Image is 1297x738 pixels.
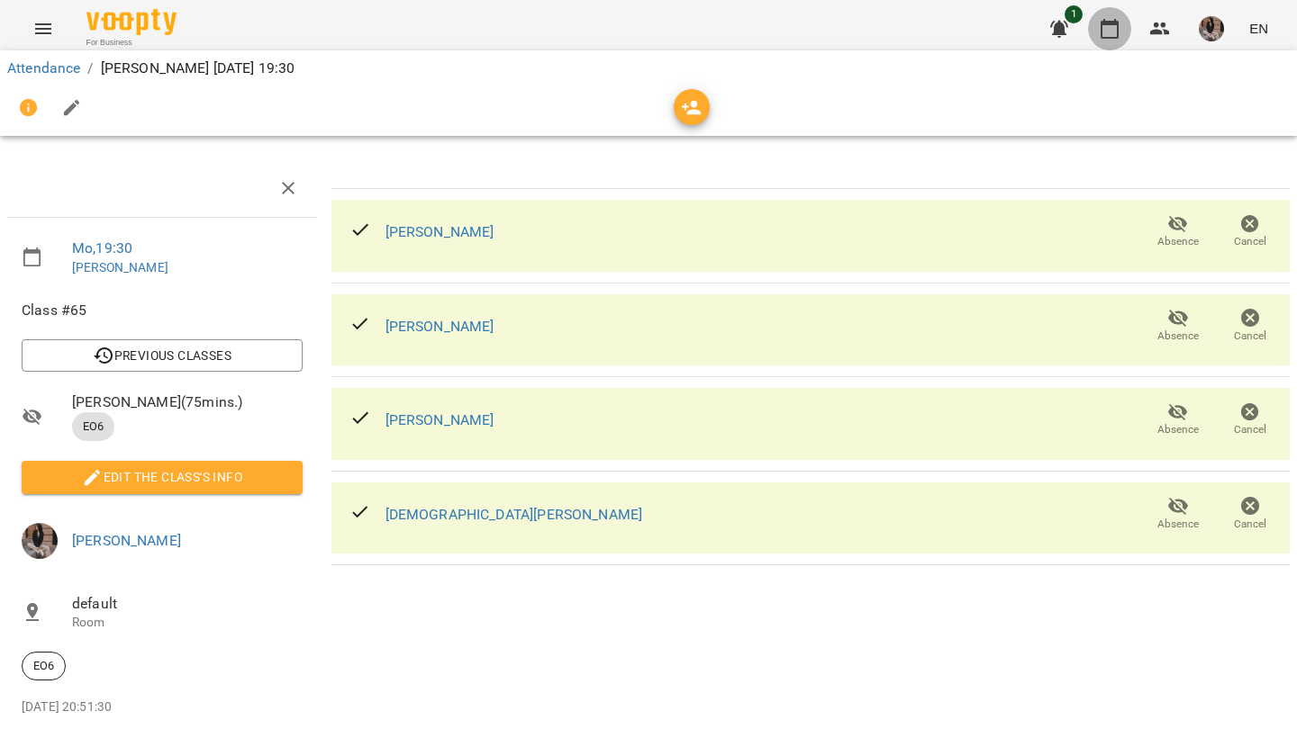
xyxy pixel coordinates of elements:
a: [PERSON_NAME] [72,532,181,549]
span: Class #65 [22,300,303,321]
span: Previous Classes [36,345,288,366]
p: [PERSON_NAME] [DATE] 19:30 [101,58,295,79]
a: [PERSON_NAME] [72,260,168,274]
span: Absence [1157,517,1199,532]
button: Absence [1142,207,1214,257]
button: EN [1242,12,1275,45]
a: [DEMOGRAPHIC_DATA][PERSON_NAME] [385,506,643,523]
span: Absence [1157,422,1199,437]
button: Absence [1142,301,1214,351]
a: [PERSON_NAME] [385,318,494,335]
button: Absence [1142,395,1214,445]
a: [PERSON_NAME] [385,411,494,428]
button: Menu [22,7,65,50]
span: Edit the class's Info [36,466,288,488]
span: Absence [1157,234,1199,249]
span: ЕО6 [72,418,114,435]
span: Absence [1157,328,1199,344]
button: Cancel [1214,395,1286,445]
li: / [87,58,93,79]
button: Cancel [1214,490,1286,540]
button: Absence [1142,490,1214,540]
button: Edit the class's Info [22,461,303,493]
span: Cancel [1234,328,1266,344]
span: default [72,593,303,615]
span: ЕО6 [23,658,65,674]
p: [DATE] 20:51:30 [22,698,303,716]
img: Voopty Logo [86,9,177,35]
span: Cancel [1234,422,1266,437]
button: Cancel [1214,301,1286,351]
button: Cancel [1214,207,1286,257]
img: 7eeb5c2dceb0f540ed985a8fa2922f17.jpg [22,523,58,559]
p: Room [72,614,303,632]
span: 1 [1065,5,1083,23]
a: Attendance [7,59,80,76]
img: 7eeb5c2dceb0f540ed985a8fa2922f17.jpg [1199,16,1224,41]
span: For Business [86,37,177,49]
span: Cancel [1234,517,1266,532]
span: Cancel [1234,234,1266,249]
a: Mo , 19:30 [72,239,132,256]
button: Previous Classes [22,339,303,372]
span: [PERSON_NAME] ( 75 mins. ) [72,391,303,413]
a: [PERSON_NAME] [385,223,494,240]
nav: breadcrumb [7,58,1290,79]
span: EN [1249,19,1268,38]
div: ЕО6 [22,652,66,680]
